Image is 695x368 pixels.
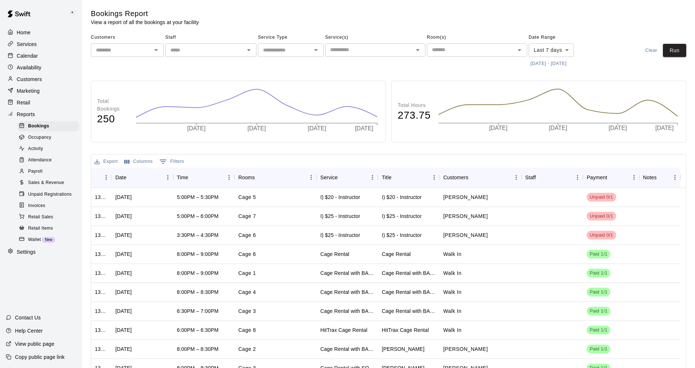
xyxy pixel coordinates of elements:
[17,64,42,71] p: Availability
[28,179,64,187] span: Sales & Revenue
[382,345,424,353] div: Jack Barry
[101,172,112,183] button: Menu
[306,172,317,183] button: Menu
[18,121,79,131] div: Bookings
[247,125,266,131] tspan: [DATE]
[95,326,108,334] div: 1331014
[115,212,132,220] div: Tue, Aug 19, 2025
[583,167,639,188] div: Payment
[320,345,375,353] div: Cage Rental with BASEBALL Pitching Machine
[6,109,76,120] a: Reports
[18,235,79,245] div: WalletNew
[244,45,254,55] button: Open
[587,308,610,315] span: Paid 1/1
[525,167,536,188] div: Staff
[587,193,616,202] div: Has not paid: Chris Decolati
[123,156,155,167] button: Select columns
[255,172,265,183] button: Sort
[669,172,680,183] button: Menu
[258,32,324,43] span: Service Type
[177,307,219,315] div: 6:30PM – 7:00PM
[95,212,108,220] div: 1332211
[382,326,429,334] div: HitTrax Cage Rental
[18,132,82,143] a: Occupancy
[115,326,132,334] div: Mon, Aug 18, 2025
[413,45,423,55] button: Open
[18,166,82,177] a: Payroll
[6,50,76,61] div: Calendar
[398,101,431,109] p: Total Hours
[663,44,686,57] button: Run
[95,231,108,239] div: 1332208
[18,223,82,234] a: Retail Items
[355,125,373,131] tspan: [DATE]
[18,155,79,165] div: Attendance
[18,189,82,200] a: Unpaid Registrations
[609,125,627,131] tspan: [DATE]
[28,168,42,175] span: Payroll
[587,251,610,258] span: Paid 1/1
[657,172,667,183] button: Sort
[238,326,256,334] p: Cage 8
[18,155,82,166] a: Attendance
[529,58,568,69] button: [DATE] - [DATE]
[18,143,82,155] a: Activity
[15,314,41,321] p: Contact Us
[320,269,375,277] div: Cage Rental with BASEBALL Pitching Machine
[587,231,616,239] div: Has not paid: Tiare Lee
[18,189,79,200] div: Unpaid Registrations
[587,167,607,188] div: Payment
[28,123,49,130] span: Bookings
[320,307,375,315] div: Cage Rental with BASEBALL Pitching Machine
[158,156,186,168] button: Show filters
[95,250,108,258] div: 1331225
[165,32,256,43] span: Staff
[42,238,55,242] span: New
[115,269,132,277] div: Mon, Aug 18, 2025
[18,120,82,132] a: Bookings
[398,109,431,122] h4: 273.75
[115,193,132,201] div: Tue, Aug 19, 2025
[187,125,205,131] tspan: [DATE]
[177,288,219,296] div: 8:00PM – 8:30PM
[320,212,360,220] div: I) $25 - Instructor
[6,39,76,50] a: Services
[443,345,488,353] p: Jack Barry
[587,232,616,239] span: Unpaid 0/1
[6,62,76,73] a: Availability
[238,212,256,220] p: Cage 7
[382,231,421,239] div: I) $25 - Instructor
[6,97,76,108] a: Retail
[656,125,674,131] tspan: [DATE]
[18,201,79,211] div: Invoices
[18,144,79,154] div: Activity
[177,269,219,277] div: 8:00PM – 9:00PM
[6,85,76,96] div: Marketing
[17,76,42,83] p: Customers
[18,212,79,222] div: Retail Sales
[629,172,640,183] button: Menu
[95,172,105,183] button: Sort
[28,134,51,141] span: Occupancy
[115,288,132,296] div: Mon, Aug 18, 2025
[238,167,255,188] div: Rooms
[338,172,348,183] button: Sort
[112,167,173,188] div: Date
[18,133,79,143] div: Occupancy
[572,172,583,183] button: Menu
[115,345,132,353] div: Mon, Aug 18, 2025
[238,345,256,353] p: Cage 2
[443,212,488,220] p: Tiare Lee
[177,167,188,188] div: Time
[91,167,112,188] div: ID
[18,234,82,245] a: WalletNew
[238,307,256,315] p: Cage 3
[15,340,54,348] p: View public page
[95,288,108,296] div: 1331194
[443,288,462,296] p: Walk In
[177,345,219,353] div: 8:00PM – 8:30PM
[367,172,378,183] button: Menu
